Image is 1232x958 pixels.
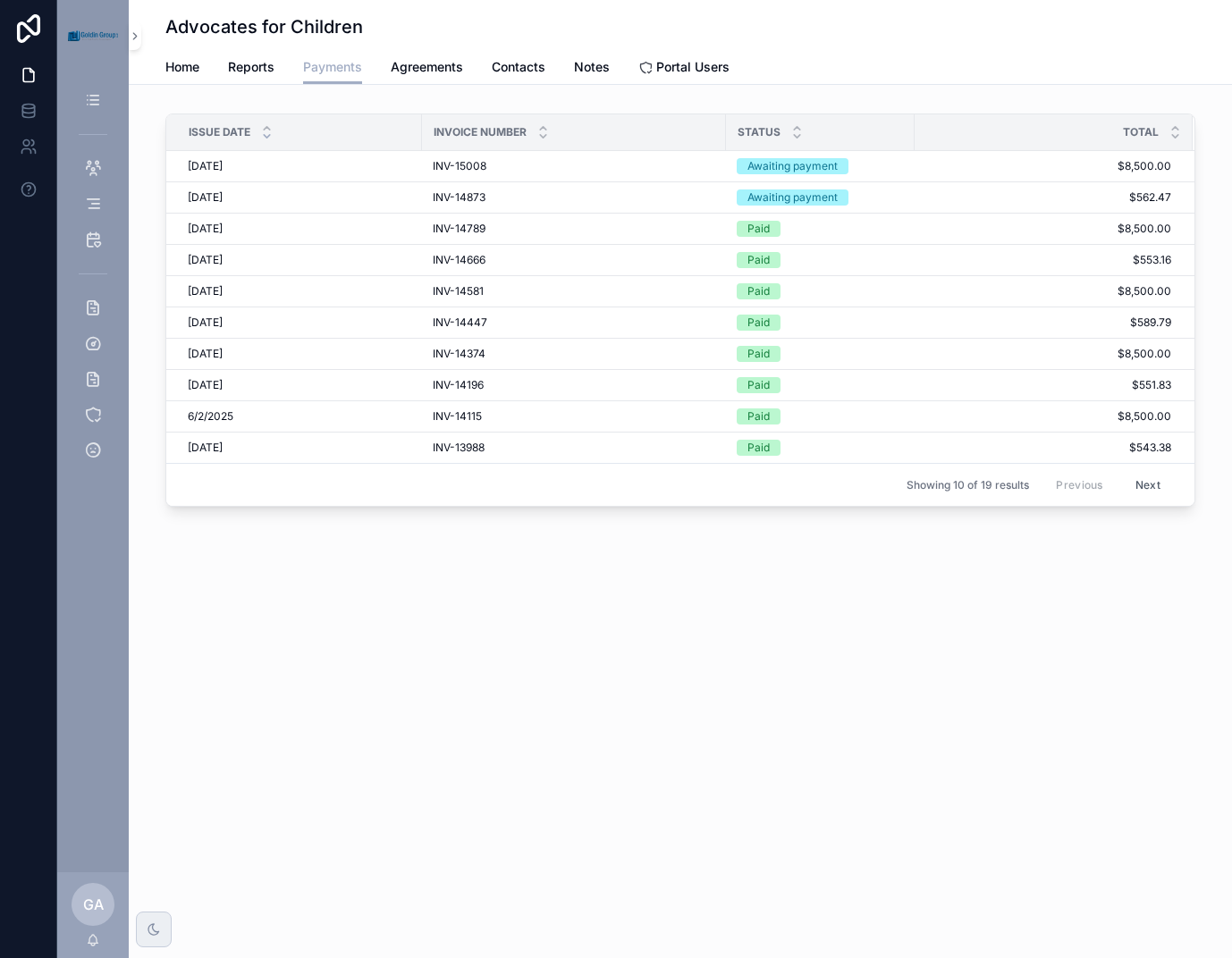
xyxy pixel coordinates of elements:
[737,315,904,331] a: Paid
[747,221,770,237] div: Paid
[737,189,904,206] a: Awaiting payment
[737,346,904,362] a: Paid
[747,158,838,174] div: Awaiting payment
[747,252,770,268] div: Paid
[433,347,485,361] span: INV-14374
[916,222,1171,236] span: $8,500.00
[916,190,1171,205] a: $562.47
[738,125,781,139] span: Status
[916,347,1171,361] a: $8,500.00
[433,409,482,424] span: INV-14115
[228,58,274,76] span: Reports
[916,315,1171,330] a: $589.79
[188,315,411,330] a: [DATE]
[433,378,715,392] a: INV-14196
[737,158,904,174] a: Awaiting payment
[737,408,904,424] a: Paid
[433,284,484,298] span: INV-14581
[433,347,715,361] a: INV-14374
[638,51,730,87] a: Portal Users
[188,253,411,267] a: [DATE]
[188,284,411,298] a: [DATE]
[907,478,1029,492] span: Showing 10 of 19 results
[188,284,223,298] span: [DATE]
[188,222,411,236] a: [DATE]
[188,253,223,267] span: [DATE]
[188,347,411,361] a: [DATE]
[747,346,770,362] div: Paid
[916,378,1171,392] span: $551.83
[737,221,904,237] a: Paid
[188,159,223,173] span: [DATE]
[165,58,199,76] span: Home
[433,409,715,424] a: INV-14115
[433,190,485,205] span: INV-14873
[188,190,223,205] span: [DATE]
[391,58,463,76] span: Agreements
[391,51,463,87] a: Agreements
[492,58,545,76] span: Contacts
[228,51,274,87] a: Reports
[916,409,1171,424] a: $8,500.00
[1123,125,1159,139] span: Total
[747,315,770,331] div: Paid
[656,58,730,76] span: Portal Users
[303,51,362,85] a: Payments
[433,441,485,455] span: INV-13988
[747,283,770,299] div: Paid
[434,125,527,139] span: Invoice Number
[188,315,223,330] span: [DATE]
[433,378,484,392] span: INV-14196
[188,159,411,173] a: [DATE]
[433,315,715,330] a: INV-14447
[737,252,904,268] a: Paid
[737,377,904,393] a: Paid
[433,284,715,298] a: INV-14581
[188,378,223,392] span: [DATE]
[574,51,610,87] a: Notes
[1123,471,1173,499] button: Next
[433,315,487,330] span: INV-14447
[165,14,363,39] h1: Advocates for Children
[188,409,233,424] span: 6/2/2025
[433,253,485,267] span: INV-14666
[433,159,486,173] span: INV-15008
[737,283,904,299] a: Paid
[188,347,223,361] span: [DATE]
[188,441,411,455] a: [DATE]
[737,440,904,456] a: Paid
[188,222,223,236] span: [DATE]
[916,253,1171,267] a: $553.16
[433,222,485,236] span: INV-14789
[189,125,250,139] span: Issue date
[165,51,199,87] a: Home
[433,222,715,236] a: INV-14789
[303,58,362,76] span: Payments
[83,894,104,915] span: GA
[747,440,770,456] div: Paid
[188,378,411,392] a: [DATE]
[188,441,223,455] span: [DATE]
[747,377,770,393] div: Paid
[433,159,715,173] a: INV-15008
[433,253,715,267] a: INV-14666
[188,190,411,205] a: [DATE]
[916,159,1171,173] a: $8,500.00
[916,441,1171,455] a: $543.38
[574,58,610,76] span: Notes
[747,408,770,424] div: Paid
[433,441,715,455] a: INV-13988
[916,284,1171,298] a: $8,500.00
[433,190,715,205] a: INV-14873
[747,189,838,206] div: Awaiting payment
[57,71,129,490] div: scrollable content
[68,30,118,40] img: App logo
